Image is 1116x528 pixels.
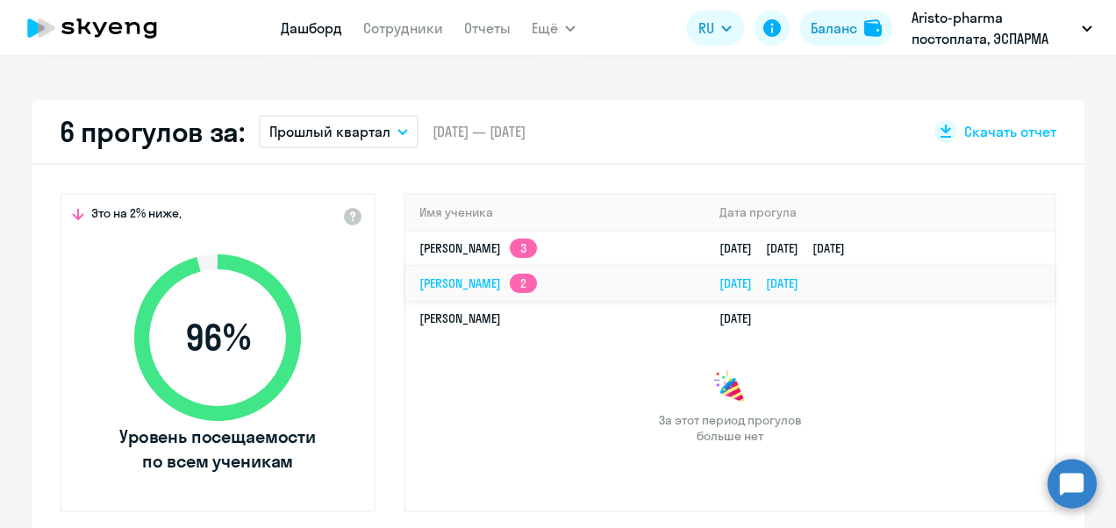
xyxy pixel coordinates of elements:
[912,7,1075,49] p: Aristo-pharma постоплата, ЭСПАРМА ГМБХ, ПРЕД ФИРМЫ
[259,115,418,148] button: Прошлый квартал
[419,240,537,256] a: [PERSON_NAME]3
[91,205,182,226] span: Это на 2% ниже,
[363,19,443,37] a: Сотрудники
[864,19,882,37] img: balance
[419,275,537,291] a: [PERSON_NAME]2
[719,310,766,326] a: [DATE]
[464,19,511,37] a: Отчеты
[811,18,857,39] div: Баланс
[269,121,390,142] p: Прошлый квартал
[532,18,558,39] span: Ещё
[719,275,812,291] a: [DATE][DATE]
[60,114,245,149] h2: 6 прогулов за:
[117,425,318,474] span: Уровень посещаемости по всем ученикам
[686,11,744,46] button: RU
[433,122,526,141] span: [DATE] — [DATE]
[532,11,576,46] button: Ещё
[800,11,892,46] button: Балансbalance
[656,412,804,444] span: За этот период прогулов больше нет
[510,274,537,293] app-skyeng-badge: 2
[117,317,318,359] span: 96 %
[964,122,1056,141] span: Скачать отчет
[903,7,1101,49] button: Aristo-pharma постоплата, ЭСПАРМА ГМБХ, ПРЕД ФИРМЫ
[712,370,748,405] img: congrats
[719,240,859,256] a: [DATE][DATE][DATE]
[419,310,501,326] a: [PERSON_NAME]
[405,195,705,231] th: Имя ученика
[705,195,1055,231] th: Дата прогула
[281,19,342,37] a: Дашборд
[698,18,714,39] span: RU
[510,239,537,258] app-skyeng-badge: 3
